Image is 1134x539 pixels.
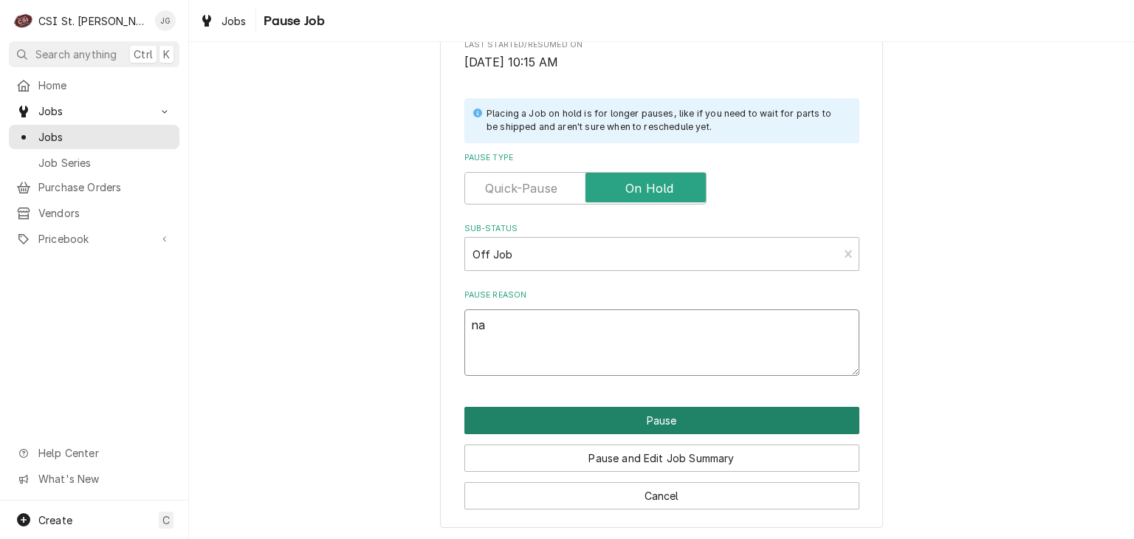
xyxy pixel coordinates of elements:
span: Last Started/Resumed On [464,54,859,72]
a: Go to What's New [9,467,179,491]
span: Pause Job [259,11,325,31]
span: Vendors [38,205,172,221]
div: JG [155,10,176,31]
div: Placing a Job on hold is for longer pauses, like if you need to wait for parts to be shipped and ... [487,107,845,134]
button: Cancel [464,482,859,509]
label: Pause Reason [464,289,859,301]
div: Sub-Status [464,223,859,271]
a: Vendors [9,201,179,225]
span: Ctrl [134,47,153,62]
div: Jeff George's Avatar [155,10,176,31]
button: Pause and Edit Job Summary [464,444,859,472]
textarea: na [464,309,859,376]
a: Go to Help Center [9,441,179,465]
div: Pause Reason [464,289,859,376]
div: CSI St. Louis's Avatar [13,10,34,31]
span: Last Started/Resumed On [464,39,859,51]
span: K [163,47,170,62]
span: Pricebook [38,231,150,247]
label: Pause Type [464,152,859,164]
a: Home [9,73,179,97]
span: What's New [38,471,171,487]
div: C [13,10,34,31]
div: Pause Type [464,152,859,205]
span: Create [38,514,72,526]
a: Go to Pricebook [9,227,179,251]
span: Job Series [38,155,172,171]
button: Search anythingCtrlK [9,41,179,67]
div: Button Group Row [464,472,859,509]
div: Last Started/Resumed On [464,39,859,71]
a: Jobs [9,125,179,149]
span: Jobs [38,129,172,145]
div: Button Group [464,407,859,509]
a: Jobs [193,9,252,33]
span: Jobs [221,13,247,29]
a: Job Series [9,151,179,175]
span: Search anything [35,47,117,62]
div: CSI St. [PERSON_NAME] [38,13,147,29]
span: Home [38,78,172,93]
span: Jobs [38,103,150,119]
a: Go to Jobs [9,99,179,123]
div: Button Group Row [464,434,859,472]
button: Pause [464,407,859,434]
span: Purchase Orders [38,179,172,195]
label: Sub-Status [464,223,859,235]
span: Help Center [38,445,171,461]
a: Purchase Orders [9,175,179,199]
div: Button Group Row [464,407,859,434]
span: [DATE] 10:15 AM [464,55,558,69]
span: C [162,512,170,528]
